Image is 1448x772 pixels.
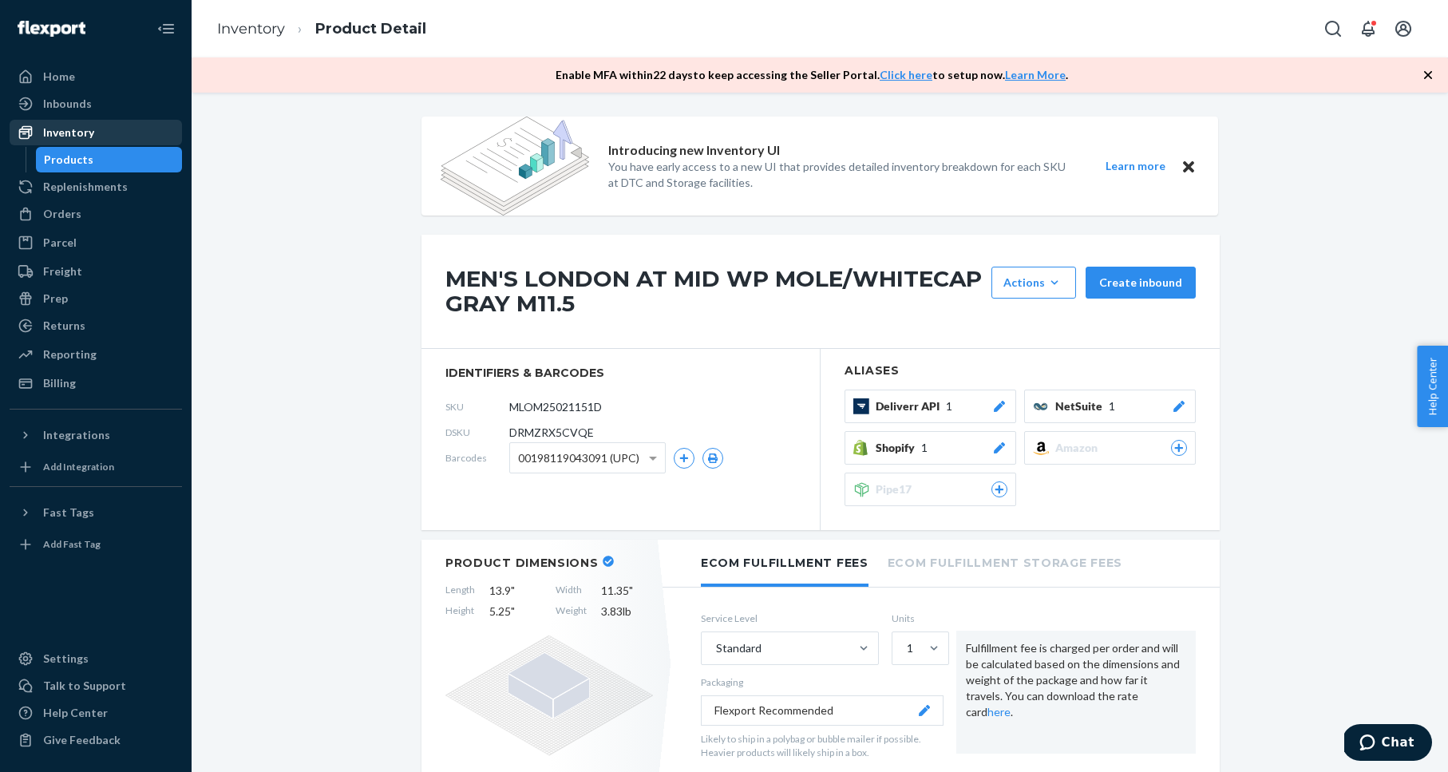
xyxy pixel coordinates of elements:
[445,583,475,599] span: Length
[489,604,541,620] span: 5.25
[608,141,780,160] p: Introducing new Inventory UI
[10,342,182,367] a: Reporting
[608,159,1076,191] p: You have early access to a new UI that provides detailed inventory breakdown for each SKU at DTC ...
[845,473,1016,506] button: Pipe17
[43,678,126,694] div: Talk to Support
[892,612,944,625] label: Units
[601,604,653,620] span: 3.83 lb
[43,263,82,279] div: Freight
[701,675,944,689] p: Packaging
[509,425,594,441] span: DRMZRX5CVQE
[445,426,509,439] span: DSKU
[43,291,68,307] div: Prep
[10,64,182,89] a: Home
[10,673,182,699] button: Talk to Support
[445,400,509,414] span: SKU
[150,13,182,45] button: Close Navigation
[714,640,716,656] input: Standard
[1417,346,1448,427] button: Help Center
[441,117,589,216] img: new-reports-banner-icon.82668bd98b6a51aee86340f2a7b77ae3.png
[876,398,946,414] span: Deliverr API
[701,540,868,587] li: Ecom Fulfillment Fees
[44,152,93,168] div: Products
[43,346,97,362] div: Reporting
[845,365,1196,377] h2: Aliases
[10,286,182,311] a: Prep
[921,440,928,456] span: 1
[43,705,108,721] div: Help Center
[204,6,439,53] ol: breadcrumbs
[43,537,101,551] div: Add Fast Tag
[43,206,81,222] div: Orders
[10,727,182,753] button: Give Feedback
[10,313,182,338] a: Returns
[43,732,121,748] div: Give Feedback
[1109,398,1115,414] span: 1
[701,695,944,726] button: Flexport Recommended
[888,540,1122,584] li: Ecom Fulfillment Storage Fees
[43,179,128,195] div: Replenishments
[1024,390,1196,423] button: NetSuite1
[43,318,85,334] div: Returns
[445,365,796,381] span: identifiers & barcodes
[701,732,944,759] p: Likely to ship in a polybag or bubble mailer if possible. Heavier products will likely ship in a ...
[10,201,182,227] a: Orders
[518,445,639,472] span: 00198119043091 (UPC)
[876,440,921,456] span: Shopify
[36,147,183,172] a: Products
[845,390,1016,423] button: Deliverr API1
[445,556,599,570] h2: Product Dimensions
[43,375,76,391] div: Billing
[1317,13,1349,45] button: Open Search Box
[1095,156,1175,176] button: Learn more
[1344,724,1432,764] iframe: Opens a widget where you can chat to one of our agents
[43,651,89,667] div: Settings
[907,640,913,656] div: 1
[556,67,1068,83] p: Enable MFA within 22 days to keep accessing the Seller Portal. to setup now. .
[946,398,952,414] span: 1
[556,583,587,599] span: Width
[315,20,426,38] a: Product Detail
[1086,267,1196,299] button: Create inbound
[10,230,182,255] a: Parcel
[1178,156,1199,176] button: Close
[845,431,1016,465] button: Shopify1
[987,705,1011,719] a: here
[1024,431,1196,465] button: Amazon
[43,69,75,85] div: Home
[511,584,515,597] span: "
[18,21,85,37] img: Flexport logo
[445,451,509,465] span: Barcodes
[10,91,182,117] a: Inbounds
[217,20,285,38] a: Inventory
[629,584,633,597] span: "
[1055,440,1104,456] span: Amazon
[10,259,182,284] a: Freight
[10,646,182,671] a: Settings
[43,96,92,112] div: Inbounds
[991,267,1076,299] button: Actions
[10,500,182,525] button: Fast Tags
[43,505,94,521] div: Fast Tags
[10,532,182,557] a: Add Fast Tag
[1005,68,1066,81] a: Learn More
[43,235,77,251] div: Parcel
[905,640,907,656] input: 1
[10,174,182,200] a: Replenishments
[489,583,541,599] span: 13.9
[876,481,918,497] span: Pipe17
[43,427,110,443] div: Integrations
[1003,275,1064,291] div: Actions
[10,120,182,145] a: Inventory
[1387,13,1419,45] button: Open account menu
[10,370,182,396] a: Billing
[1055,398,1109,414] span: NetSuite
[43,125,94,141] div: Inventory
[445,604,475,620] span: Height
[556,604,587,620] span: Weight
[10,454,182,480] a: Add Integration
[445,267,983,316] h1: MEN'S LONDON AT MID WP MOLE/WHITECAP GRAY M11.5
[10,422,182,448] button: Integrations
